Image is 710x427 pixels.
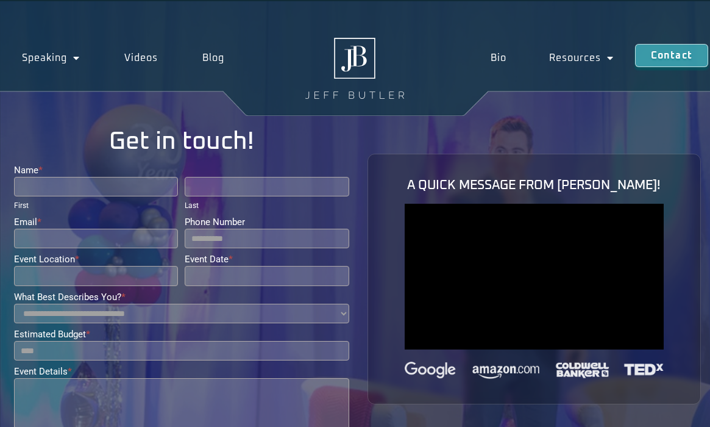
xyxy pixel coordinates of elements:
[14,166,179,177] label: Name
[185,200,349,211] div: Last
[14,330,349,341] label: Estimated Budget
[185,255,349,266] label: Event Date
[469,44,528,72] a: Bio
[14,293,349,304] label: What Best Describes You?
[14,129,349,154] h1: Get in touch!
[528,44,635,72] a: Resources
[180,44,247,72] a: Blog
[635,44,708,67] a: Contact
[102,44,180,72] a: Videos
[185,218,349,229] label: Phone Number
[14,218,179,229] label: Email
[14,255,179,266] label: Event Location
[651,51,692,60] span: Contact
[405,204,664,350] iframe: vimeo Video Player
[405,179,664,192] h1: A QUICK MESSAGE FROM [PERSON_NAME]!
[469,44,635,72] nav: Menu
[14,367,349,378] label: Event Details
[14,200,179,211] div: First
